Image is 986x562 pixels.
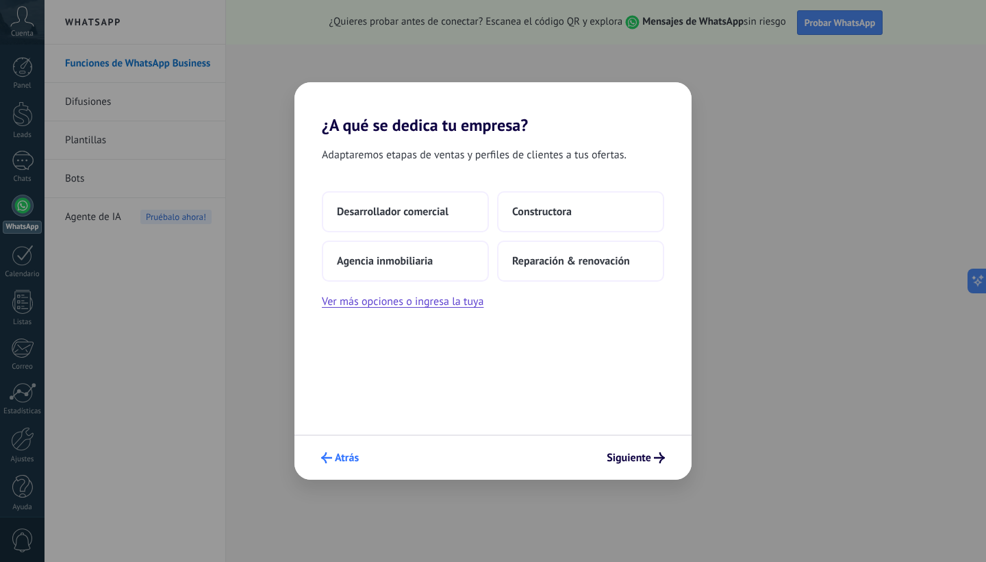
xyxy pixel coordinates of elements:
span: Agencia inmobiliaria [337,254,433,268]
span: Siguiente [607,453,651,463]
button: Desarrollador comercial [322,191,489,232]
button: Ver más opciones o ingresa la tuya [322,293,483,310]
button: Siguiente [601,446,671,469]
h2: ¿A qué se dedica tu empresa? [294,82,692,135]
span: Adaptaremos etapas de ventas y perfiles de clientes a tus ofertas. [322,146,627,164]
button: Reparación & renovación [497,241,664,282]
span: Desarrollador comercial [337,205,448,219]
span: Reparación & renovación [512,254,630,268]
button: Atrás [315,446,365,469]
span: Constructora [512,205,572,219]
span: Atrás [335,453,359,463]
button: Agencia inmobiliaria [322,241,489,282]
button: Constructora [497,191,664,232]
